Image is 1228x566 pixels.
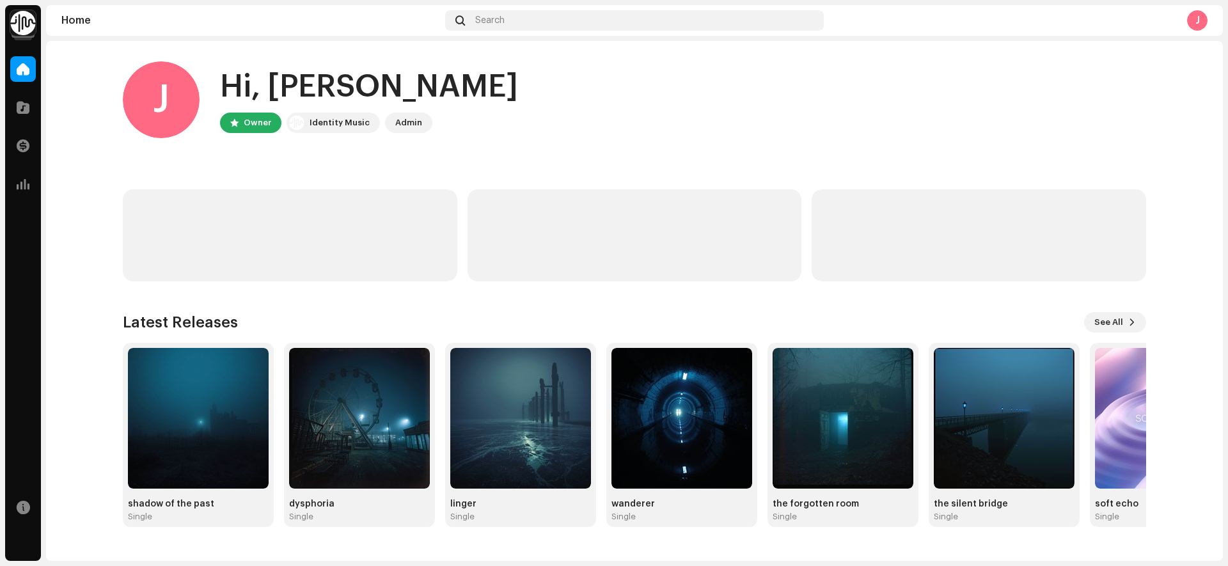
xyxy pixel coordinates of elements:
div: J [1187,10,1208,31]
img: fb32484a-1b90-4a3b-a5d1-1a186e4eb76f [934,348,1074,489]
div: Home [61,15,440,26]
img: 0f74c21f-6d1c-4dbc-9196-dbddad53419e [289,115,304,130]
span: Search [475,15,505,26]
div: the silent bridge [934,499,1074,509]
div: Single [450,512,475,522]
div: wanderer [611,499,752,509]
h3: Latest Releases [123,312,238,333]
div: Single [611,512,636,522]
div: Single [773,512,797,522]
img: 01d2bac4-16d6-41cf-8a5e-928f03248b9b [773,348,913,489]
img: dc780c42-7b1b-42e6-ace6-07bc2e641251 [450,348,591,489]
div: linger [450,499,591,509]
div: dysphoria [289,499,430,509]
div: the forgotten room [773,499,913,509]
div: Single [934,512,958,522]
span: See All [1094,310,1123,335]
img: 02ec1a05-28ee-4f76-a828-ead7ff25ebce [611,348,752,489]
div: Owner [244,115,271,130]
div: Identity Music [310,115,370,130]
img: f74c082d-70d7-45c3-b808-78e8ac4bee5e [128,348,269,489]
div: shadow of the past [128,499,269,509]
div: Admin [395,115,422,130]
div: J [123,61,200,138]
img: 78658c0f-980d-49f1-8a26-95cf7e05422c [289,348,430,489]
div: Single [128,512,152,522]
div: Single [289,512,313,522]
img: 0f74c21f-6d1c-4dbc-9196-dbddad53419e [10,10,36,36]
div: Hi, [PERSON_NAME] [220,67,518,107]
div: Single [1095,512,1119,522]
button: See All [1084,312,1146,333]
